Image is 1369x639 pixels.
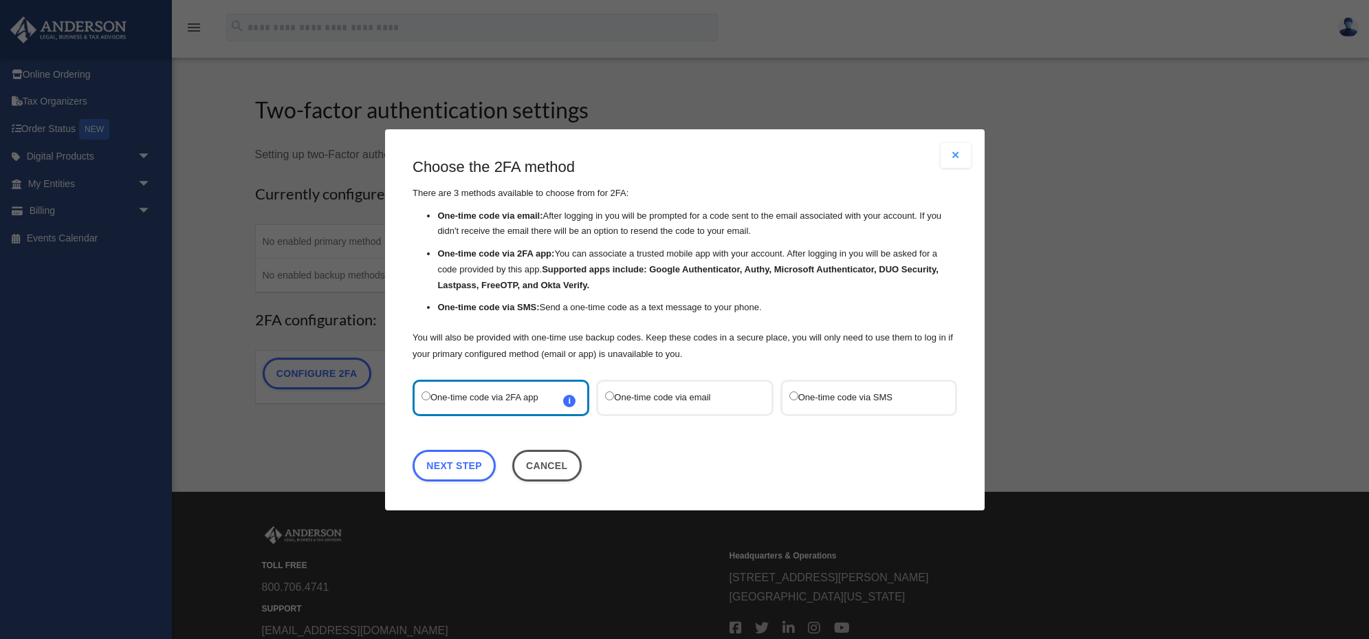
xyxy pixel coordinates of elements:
[413,449,496,481] a: Next Step
[413,329,957,362] p: You will also be provided with one-time use backup codes. Keep these codes in a secure place, you...
[605,391,614,400] input: One-time code via email
[789,388,934,407] label: One-time code via SMS
[437,208,957,239] li: After logging in you will be prompted for a code sent to the email associated with your account. ...
[789,391,798,400] input: One-time code via SMS
[512,449,581,481] button: Close this dialog window
[421,391,430,400] input: One-time code via 2FA appi
[605,388,750,407] label: One-time code via email
[437,302,539,312] strong: One-time code via SMS:
[941,143,971,168] button: Close modal
[437,300,957,316] li: Send a one-time code as a text message to your phone.
[437,264,938,290] strong: Supported apps include: Google Authenticator, Authy, Microsoft Authenticator, DUO Security, Lastp...
[437,246,957,293] li: You can associate a trusted mobile app with your account. After logging in you will be asked for ...
[421,388,567,407] label: One-time code via 2FA app
[413,157,957,362] div: There are 3 methods available to choose from for 2FA:
[437,248,554,259] strong: One-time code via 2FA app:
[413,157,957,178] h3: Choose the 2FA method
[563,394,576,407] span: i
[437,210,543,220] strong: One-time code via email:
